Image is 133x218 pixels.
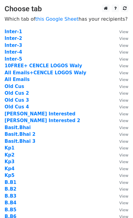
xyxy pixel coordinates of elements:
a: Kp4 [5,166,15,171]
small: View [119,187,128,192]
small: View [119,125,128,130]
a: View [113,84,128,89]
a: View [113,132,128,137]
a: Kp5 [5,173,15,178]
a: Basit.Bhai 2 [5,132,36,137]
a: View [113,166,128,171]
small: View [119,139,128,144]
small: View [119,167,128,171]
a: View [113,139,128,144]
a: Old Cus 2 [5,90,29,96]
a: Kp1 [5,145,15,151]
strong: [PERSON_NAME] Interested 2 [5,118,80,123]
a: Inter-2 [5,36,22,41]
a: 10FREE+ CENCLE LOGOS Waly [5,63,82,69]
small: View [119,77,128,82]
small: View [119,201,128,205]
small: View [119,98,128,103]
a: Basit.Bhai [5,125,31,130]
a: View [113,29,128,34]
a: View [113,159,128,164]
small: View [119,30,128,34]
small: View [119,160,128,164]
a: Basit.Bhai 3 [5,139,36,144]
a: B.B4 [5,200,16,206]
a: View [113,145,128,151]
h3: Choose tab [5,5,128,13]
strong: Inter-5 [5,56,22,62]
small: View [119,132,128,137]
a: Inter-1 [5,29,22,34]
small: View [119,64,128,68]
a: All Emails+CENCLE LOGOS Waly [5,70,86,76]
a: View [113,43,128,48]
a: View [113,152,128,158]
a: Inter-4 [5,49,22,55]
a: Old Cus [5,84,24,89]
a: All Emails [5,77,30,82]
a: View [113,36,128,41]
small: View [119,180,128,185]
a: View [113,207,128,213]
a: View [113,104,128,110]
a: B.B3 [5,193,16,199]
a: View [113,77,128,82]
a: View [113,90,128,96]
small: View [119,84,128,89]
small: View [119,146,128,150]
a: View [113,49,128,55]
a: Inter-3 [5,43,22,48]
a: Kp3 [5,159,15,164]
p: Which tab of has your recipients? [5,16,128,22]
small: View [119,153,128,157]
small: View [119,91,128,96]
a: Old Cus 4 [5,104,29,110]
strong: B.B1 [5,180,16,185]
a: View [113,97,128,103]
a: Old Cus 3 [5,97,29,103]
a: View [113,173,128,178]
a: View [113,125,128,130]
a: View [113,111,128,117]
small: View [119,36,128,41]
a: View [113,186,128,192]
small: View [119,208,128,212]
a: View [113,70,128,76]
a: B.B5 [5,207,16,213]
a: View [113,200,128,206]
small: View [119,50,128,54]
a: View [113,180,128,185]
a: B.B2 [5,186,16,192]
small: View [119,105,128,109]
a: View [113,63,128,69]
a: View [113,193,128,199]
a: [PERSON_NAME] Interested [5,111,75,117]
small: View [119,43,128,48]
a: Kp2 [5,152,15,158]
a: View [113,118,128,123]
